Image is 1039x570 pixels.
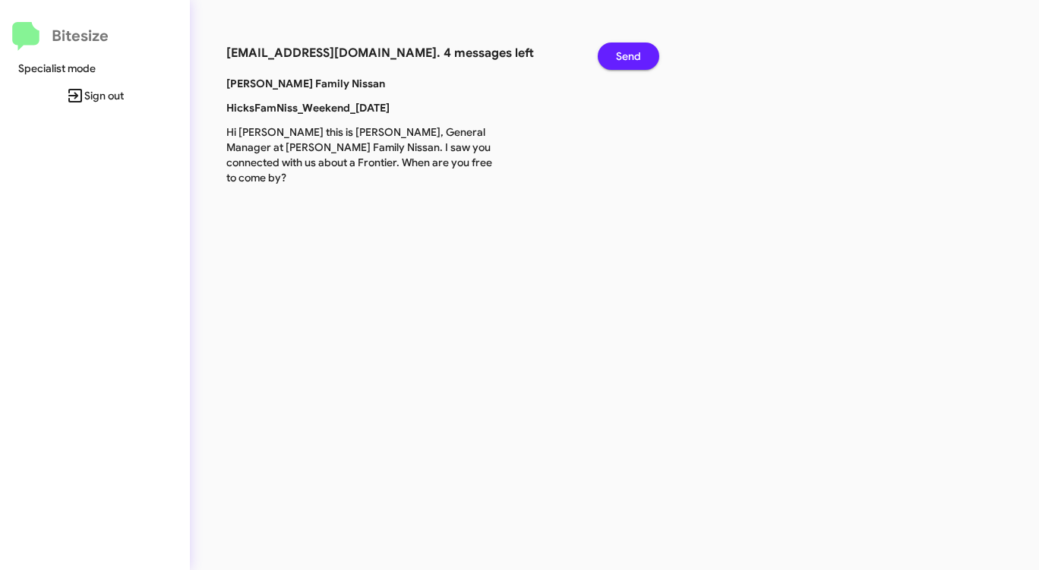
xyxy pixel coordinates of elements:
button: Send [598,43,659,70]
a: Bitesize [12,22,109,51]
p: Hi [PERSON_NAME] this is [PERSON_NAME], General Manager at [PERSON_NAME] Family Nissan. I saw you... [215,124,512,185]
span: Send [616,43,641,70]
span: Sign out [12,82,178,109]
b: HicksFamNiss_Weekend_[DATE] [226,101,390,115]
h3: [EMAIL_ADDRESS][DOMAIN_NAME]. 4 messages left [226,43,575,64]
b: [PERSON_NAME] Family Nissan [226,77,385,90]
